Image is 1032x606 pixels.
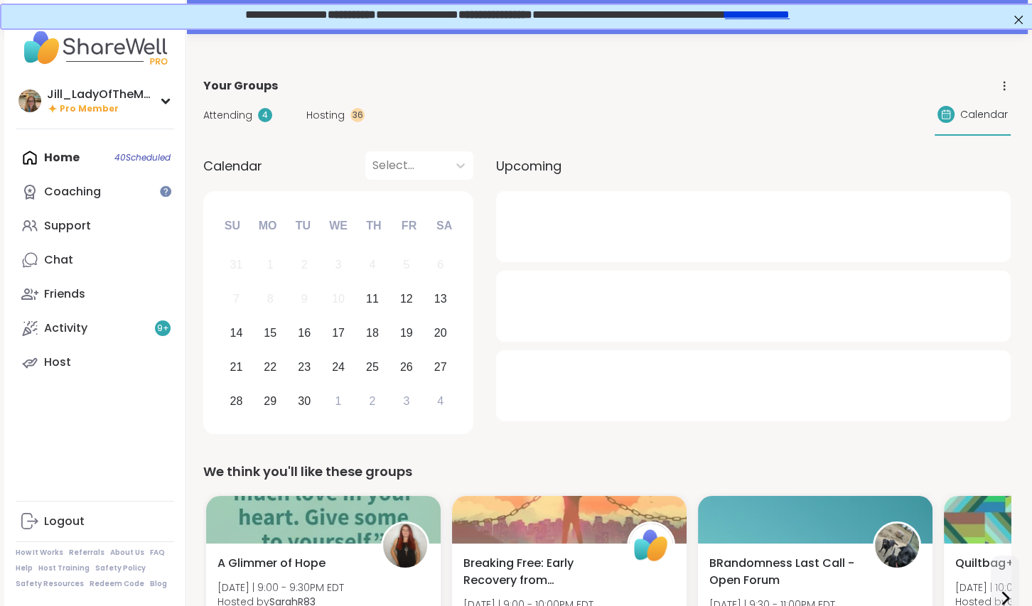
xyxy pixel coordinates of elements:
div: 24 [332,357,345,377]
div: Choose Monday, September 22nd, 2025 [255,352,286,382]
span: Attending [203,108,252,123]
div: Jill_LadyOfTheMountain [47,87,154,102]
div: 30 [298,391,311,411]
div: Choose Sunday, September 21st, 2025 [221,352,252,382]
div: 22 [264,357,276,377]
span: Quiltbag+ [955,555,1014,572]
div: 12 [400,289,413,308]
div: Not available Sunday, September 7th, 2025 [221,284,252,315]
div: Activity [44,320,87,336]
span: Upcoming [496,156,561,175]
div: Choose Thursday, September 18th, 2025 [358,318,388,349]
div: 17 [332,323,345,342]
div: Choose Sunday, September 14th, 2025 [221,318,252,349]
div: Choose Friday, September 26th, 2025 [391,352,421,382]
span: Hosting [306,108,345,123]
a: Support [16,209,174,243]
a: Logout [16,504,174,539]
a: Friends [16,277,174,311]
div: 1 [267,255,274,274]
div: Friends [44,286,85,302]
div: 27 [434,357,447,377]
div: Logout [44,514,85,529]
a: Help [16,563,33,573]
div: 13 [434,289,447,308]
div: 18 [366,323,379,342]
span: Pro Member [60,103,119,115]
span: Calendar [960,107,1008,122]
div: Chat [44,252,73,268]
img: ShareWell [629,524,673,568]
a: Referrals [69,548,104,558]
div: 14 [230,323,242,342]
a: Host Training [38,563,90,573]
div: 2 [369,391,375,411]
a: How It Works [16,548,63,558]
div: Choose Friday, September 12th, 2025 [391,284,421,315]
div: Choose Sunday, September 28th, 2025 [221,386,252,416]
div: Choose Saturday, October 4th, 2025 [425,386,456,416]
div: Not available Saturday, September 6th, 2025 [425,250,456,281]
div: Host [44,355,71,370]
div: 20 [434,323,447,342]
div: 31 [230,255,242,274]
div: 2 [301,255,308,274]
span: Your Groups [203,77,278,94]
span: [DATE] | 9:00 - 9:30PM EDT [217,580,344,595]
div: 4 [258,108,272,122]
div: 25 [366,357,379,377]
div: 1 [335,391,342,411]
div: 7 [233,289,240,308]
div: Choose Thursday, September 11th, 2025 [358,284,388,315]
div: Not available Wednesday, September 3rd, 2025 [323,250,354,281]
span: Breaking Free: Early Recovery from [GEOGRAPHIC_DATA] [463,555,611,589]
span: A Glimmer of Hope [217,555,326,572]
div: Support [44,218,91,234]
div: Choose Thursday, October 2nd, 2025 [358,386,388,416]
a: Chat [16,243,174,277]
div: Choose Saturday, September 13th, 2025 [425,284,456,315]
div: 11 [366,289,379,308]
div: 19 [400,323,413,342]
div: 5 [403,255,409,274]
div: Choose Friday, October 3rd, 2025 [391,386,421,416]
span: BRandomness Last Call - Open Forum [709,555,857,589]
div: Not available Wednesday, September 10th, 2025 [323,284,354,315]
div: Choose Saturday, September 20th, 2025 [425,318,456,349]
span: Calendar [203,156,262,175]
div: Choose Saturday, September 27th, 2025 [425,352,456,382]
a: FAQ [150,548,165,558]
div: 9 [301,289,308,308]
div: Choose Tuesday, September 16th, 2025 [289,318,320,349]
div: Not available Tuesday, September 9th, 2025 [289,284,320,315]
a: Blog [150,579,167,589]
img: Jill_LadyOfTheMountain [18,90,41,112]
a: Safety Policy [95,563,146,573]
div: Not available Tuesday, September 2nd, 2025 [289,250,320,281]
div: 16 [298,323,311,342]
div: Not available Monday, September 1st, 2025 [255,250,286,281]
a: Host [16,345,174,379]
div: 6 [437,255,444,274]
div: 36 [350,108,365,122]
div: Choose Tuesday, September 23rd, 2025 [289,352,320,382]
div: month 2025-09 [219,248,457,418]
div: We [323,210,354,242]
img: SarahR83 [383,524,427,568]
div: 10 [332,289,345,308]
div: Choose Monday, September 29th, 2025 [255,386,286,416]
div: Sa [429,210,460,242]
div: Choose Monday, September 15th, 2025 [255,318,286,349]
div: Choose Wednesday, October 1st, 2025 [323,386,354,416]
div: Mo [252,210,283,242]
div: Choose Thursday, September 25th, 2025 [358,352,388,382]
div: Not available Friday, September 5th, 2025 [391,250,421,281]
a: Coaching [16,175,174,209]
a: Redeem Code [90,579,144,589]
img: ShareWell Nav Logo [16,23,174,72]
div: Coaching [44,184,101,200]
div: 8 [267,289,274,308]
iframe: Spotlight [160,185,171,197]
div: 3 [335,255,342,274]
div: 23 [298,357,311,377]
